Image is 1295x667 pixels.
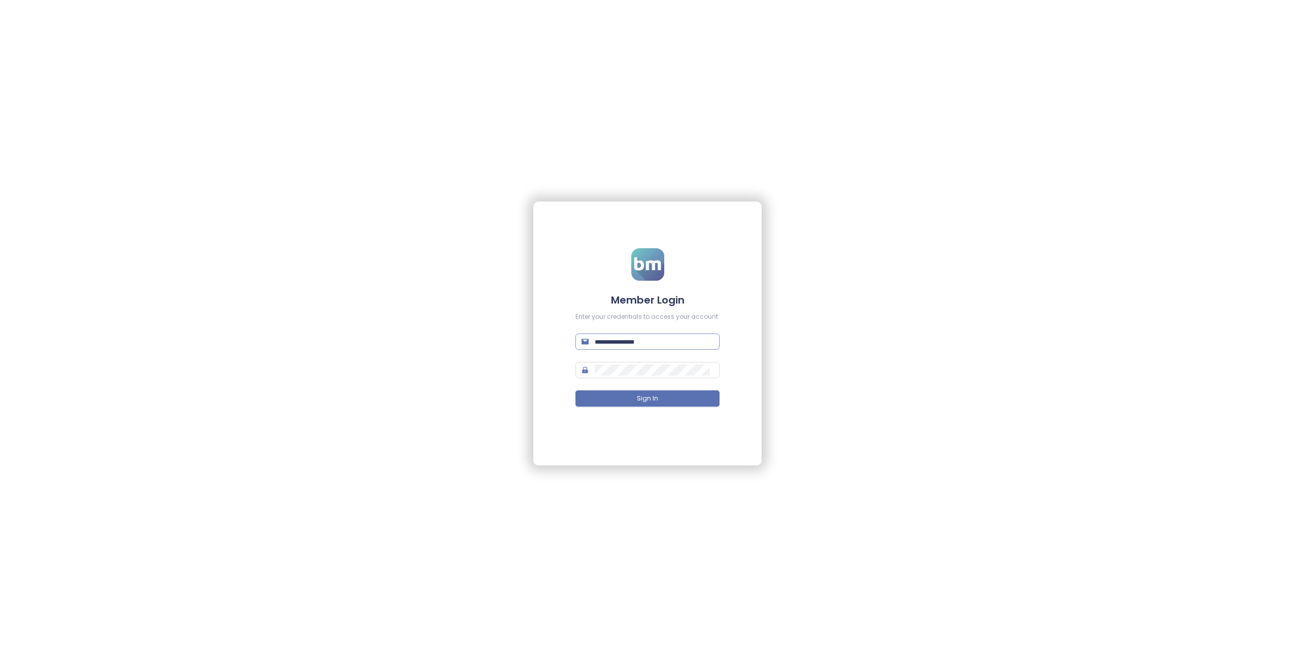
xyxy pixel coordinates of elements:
[582,366,589,374] span: lock
[582,338,589,345] span: mail
[575,312,720,322] div: Enter your credentials to access your account.
[631,248,664,281] img: logo
[575,293,720,307] h4: Member Login
[575,390,720,407] button: Sign In
[637,394,658,404] span: Sign In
